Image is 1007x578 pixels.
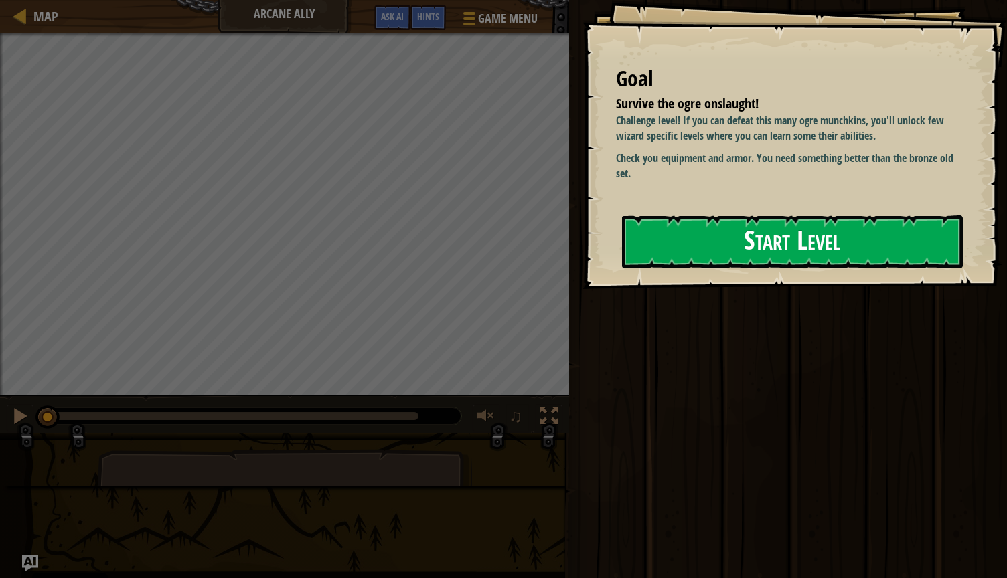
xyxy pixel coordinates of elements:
[374,5,410,30] button: Ask AI
[478,10,538,27] span: Game Menu
[622,215,963,268] button: Start Level
[616,113,970,144] p: Challenge level! If you can defeat this many ogre munchkins, you'll unlock few wizard specific le...
[417,10,439,23] span: Hints
[536,404,562,431] button: Toggle fullscreen
[616,94,759,112] span: Survive the ogre onslaught!
[22,555,38,571] button: Ask AI
[453,5,546,37] button: Game Menu
[381,10,404,23] span: Ask AI
[473,404,499,431] button: Adjust volume
[616,151,970,181] p: Check you equipment and armor. You need something better than the bronze old set.
[509,406,522,426] span: ♫
[599,94,957,114] li: Survive the ogre onslaught!
[27,7,58,25] a: Map
[33,7,58,25] span: Map
[506,404,529,431] button: ♫
[7,404,33,431] button: ⌘ + P: Pause
[616,64,960,94] div: Goal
